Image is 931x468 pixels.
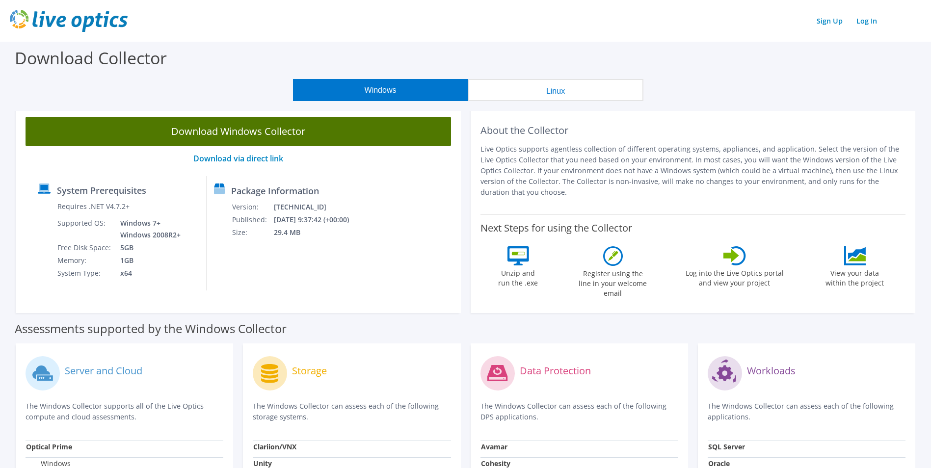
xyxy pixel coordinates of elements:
a: Sign Up [812,14,848,28]
td: [TECHNICAL_ID] [273,201,361,213]
td: Supported OS: [57,217,113,241]
strong: Clariion/VNX [253,442,296,451]
a: Log In [851,14,882,28]
label: View your data within the project [820,265,890,288]
label: Register using the line in your welcome email [576,266,650,298]
td: [DATE] 9:37:42 (+00:00) [273,213,361,226]
strong: Avamar [481,442,507,451]
label: Next Steps for using the Collector [480,222,632,234]
strong: SQL Server [708,442,745,451]
label: Storage [292,366,327,376]
a: Download via direct link [193,153,283,164]
label: Download Collector [15,47,167,69]
strong: Unity [253,459,272,468]
td: Free Disk Space: [57,241,113,254]
label: Unzip and run the .exe [496,265,541,288]
strong: Oracle [708,459,730,468]
strong: Cohesity [481,459,510,468]
p: The Windows Collector can assess each of the following DPS applications. [480,401,678,422]
label: Server and Cloud [65,366,142,376]
td: Published: [232,213,273,226]
strong: Optical Prime [26,442,72,451]
label: System Prerequisites [57,185,146,195]
p: The Windows Collector supports all of the Live Optics compute and cloud assessments. [26,401,223,422]
button: Linux [468,79,643,101]
p: The Windows Collector can assess each of the following storage systems. [253,401,451,422]
p: Live Optics supports agentless collection of different operating systems, appliances, and applica... [480,144,906,198]
img: live_optics_svg.svg [10,10,128,32]
td: 29.4 MB [273,226,361,239]
button: Windows [293,79,468,101]
td: 1GB [113,254,183,267]
label: Assessments supported by the Windows Collector [15,324,287,334]
label: Log into the Live Optics portal and view your project [685,265,784,288]
td: Windows 7+ Windows 2008R2+ [113,217,183,241]
label: Workloads [747,366,796,376]
td: 5GB [113,241,183,254]
a: Download Windows Collector [26,117,451,146]
td: Version: [232,201,273,213]
td: System Type: [57,267,113,280]
td: Size: [232,226,273,239]
p: The Windows Collector can assess each of the following applications. [708,401,905,422]
label: Package Information [231,186,319,196]
h2: About the Collector [480,125,906,136]
label: Requires .NET V4.7.2+ [57,202,130,211]
td: x64 [113,267,183,280]
label: Data Protection [520,366,591,376]
td: Memory: [57,254,113,267]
